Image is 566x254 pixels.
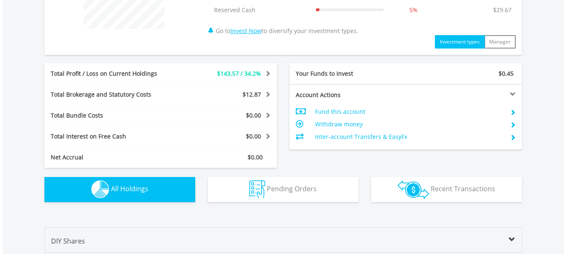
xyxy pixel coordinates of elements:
[315,118,503,131] td: Withdraw money
[435,35,485,49] button: Investment types
[315,131,503,143] td: Inter-account Transfers & EasyFx
[371,177,522,202] button: Recent Transactions
[51,236,85,246] span: DIY Shares
[44,90,180,99] div: Total Brokerage and Statutory Costs
[248,153,263,161] span: $0.00
[44,69,180,78] div: Total Profit / Loss on Current Holdings
[489,2,516,18] td: $29.67
[267,184,317,193] span: Pending Orders
[91,180,109,198] img: holdings-wht.png
[44,132,180,141] div: Total Interest on Free Cash
[210,2,312,18] td: Reserved Cash
[246,132,261,140] span: $0.00
[208,177,359,202] button: Pending Orders
[499,69,514,77] span: $0.45
[289,91,406,99] div: Account Actions
[230,27,261,35] a: Invest Now
[388,2,439,18] td: 5%
[44,153,180,162] div: Net Accrual
[315,105,503,118] td: Fund this account
[217,69,261,77] span: $143.57 / 34.2%
[398,180,429,199] img: transactions-zar-wht.png
[44,111,180,120] div: Total Bundle Costs
[111,184,148,193] span: All Holdings
[249,180,265,198] img: pending_instructions-wht.png
[484,35,516,49] button: Manager
[246,111,261,119] span: $0.00
[243,90,261,98] span: $12.87
[289,69,406,78] div: Your Funds to Invest
[44,177,195,202] button: All Holdings
[431,184,495,193] span: Recent Transactions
